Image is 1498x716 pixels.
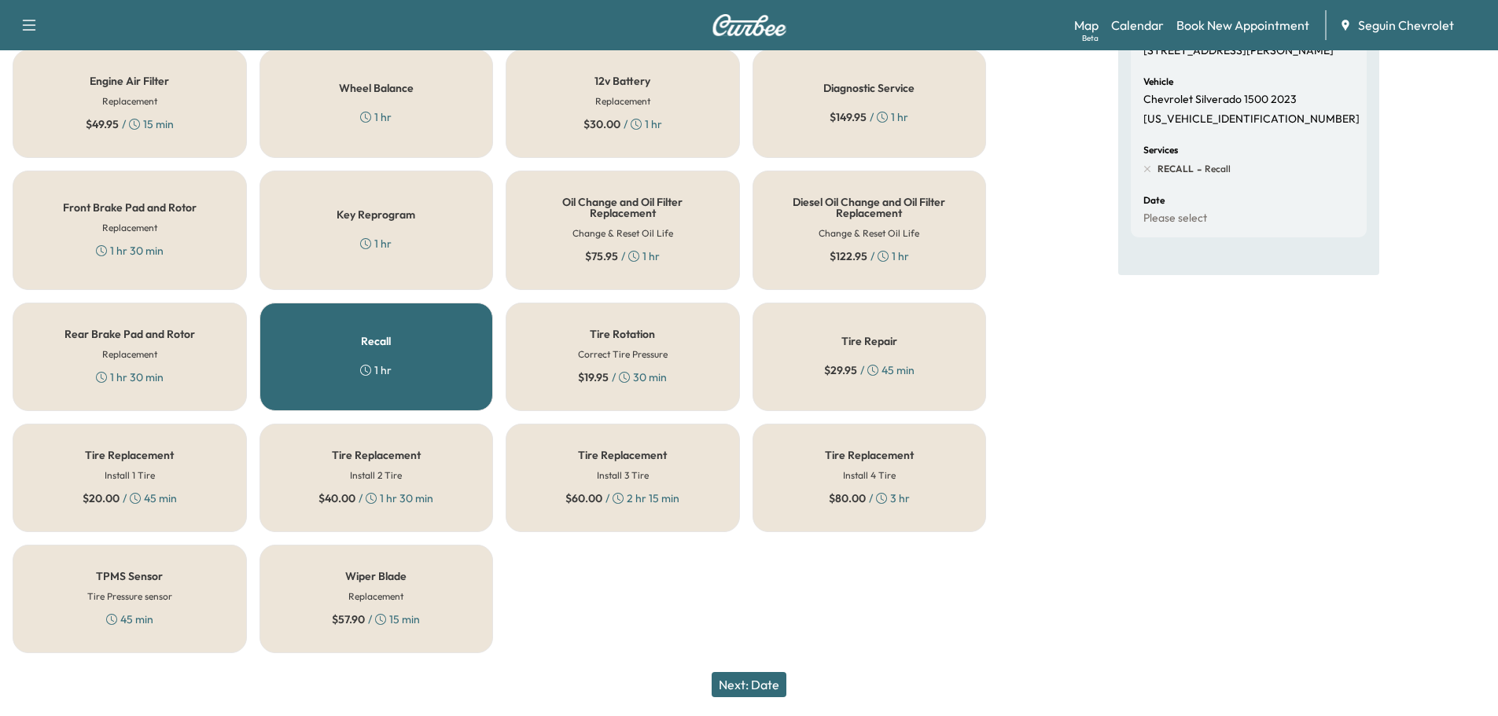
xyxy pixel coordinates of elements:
[829,490,866,506] span: $ 80.00
[578,369,609,385] span: $ 19.95
[348,589,403,604] h6: Replacement
[361,336,391,347] h5: Recall
[583,116,620,132] span: $ 30.00
[578,347,668,362] h6: Correct Tire Pressure
[778,196,961,218] h5: Diesel Oil Change and Oil Filter Replacement
[1143,44,1334,58] p: [STREET_ADDRESS][PERSON_NAME]
[96,243,164,259] div: 1 hr 30 min
[841,336,897,347] h5: Tire Repair
[829,490,910,506] div: / 3 hr
[1143,93,1297,107] p: Chevrolet Silverado 1500 2023
[1158,163,1194,175] span: RECALL
[590,329,655,340] h5: Tire Rotation
[565,490,602,506] span: $ 60.00
[585,248,618,264] span: $ 75.95
[1202,163,1231,175] span: Recall
[102,347,157,362] h6: Replacement
[86,116,174,132] div: / 15 min
[597,468,649,483] h6: Install 3 Tire
[360,362,392,378] div: 1 hr
[96,571,163,582] h5: TPMS Sensor
[712,14,787,36] img: Curbee Logo
[1143,145,1178,155] h6: Services
[96,369,164,385] div: 1 hr 30 min
[332,611,420,627] div: / 15 min
[1111,16,1164,35] a: Calendar
[1176,16,1309,35] a: Book New Appointment
[824,362,915,378] div: / 45 min
[843,468,896,483] h6: Install 4 Tire
[102,221,157,235] h6: Replacement
[824,362,857,378] span: $ 29.95
[339,83,414,94] h5: Wheel Balance
[318,490,433,506] div: / 1 hr 30 min
[830,248,909,264] div: / 1 hr
[578,450,667,461] h5: Tire Replacement
[565,490,679,506] div: / 2 hr 15 min
[63,202,197,213] h5: Front Brake Pad and Rotor
[318,490,355,506] span: $ 40.00
[825,450,914,461] h5: Tire Replacement
[86,116,119,132] span: $ 49.95
[595,94,650,108] h6: Replacement
[578,369,667,385] div: / 30 min
[532,196,714,218] h5: Oil Change and Oil Filter Replacement
[572,226,673,241] h6: Change & Reset Oil Life
[1358,16,1454,35] span: Seguin Chevrolet
[105,468,155,483] h6: Install 1 Tire
[345,571,407,582] h5: Wiper Blade
[64,329,195,340] h5: Rear Brake Pad and Rotor
[106,611,153,627] div: 45 min
[360,236,392,252] div: 1 hr
[1143,112,1360,127] p: [US_VEHICLE_IDENTIFICATION_NUMBER]
[585,248,660,264] div: / 1 hr
[830,109,908,125] div: / 1 hr
[87,589,172,604] h6: Tire Pressure sensor
[823,83,915,94] h5: Diagnostic Service
[819,226,919,241] h6: Change & Reset Oil Life
[350,468,402,483] h6: Install 2 Tire
[83,490,120,506] span: $ 20.00
[830,109,867,125] span: $ 149.95
[1074,16,1099,35] a: MapBeta
[583,116,662,132] div: / 1 hr
[1194,161,1202,177] span: -
[1143,196,1165,205] h6: Date
[1143,211,1207,226] p: Please select
[360,109,392,125] div: 1 hr
[83,490,177,506] div: / 45 min
[102,94,157,108] h6: Replacement
[1143,77,1173,86] h6: Vehicle
[337,209,415,220] h5: Key Reprogram
[1082,32,1099,44] div: Beta
[830,248,867,264] span: $ 122.95
[332,450,421,461] h5: Tire Replacement
[85,450,174,461] h5: Tire Replacement
[712,672,786,697] button: Next: Date
[90,75,169,86] h5: Engine Air Filter
[332,611,365,627] span: $ 57.90
[594,75,650,86] h5: 12v Battery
